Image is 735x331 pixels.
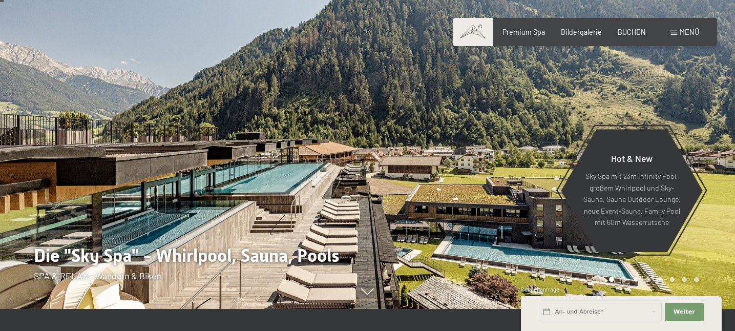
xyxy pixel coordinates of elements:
div: Carousel Pagination [605,277,699,282]
p: Sky Spa mit 23m Infinity Pool, großem Whirlpool und Sky-Sauna, Sauna Outdoor Lounge, neue Event-S... [583,171,681,229]
a: BUCHEN [618,28,646,36]
div: Carousel Page 5 [658,277,663,282]
div: Carousel Page 3 [634,277,639,282]
div: Carousel Page 2 [621,277,626,282]
div: Carousel Page 7 [682,277,687,282]
a: Premium Spa [502,28,545,36]
span: Schnellanfrage [521,286,559,293]
a: Hot & New Sky Spa mit 23m Infinity Pool, großem Whirlpool und Sky-Sauna, Sauna Outdoor Lounge, ne... [560,129,703,253]
div: Carousel Page 8 [694,277,699,282]
div: Carousel Page 1 (Current Slide) [609,277,614,282]
button: Weiter [665,303,704,321]
div: Carousel Page 4 [645,277,650,282]
span: Hot & New [611,153,653,164]
a: Bildergalerie [561,28,602,36]
span: Weiter [674,308,695,316]
span: Menü [680,28,699,36]
div: Carousel Page 6 [670,277,675,282]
